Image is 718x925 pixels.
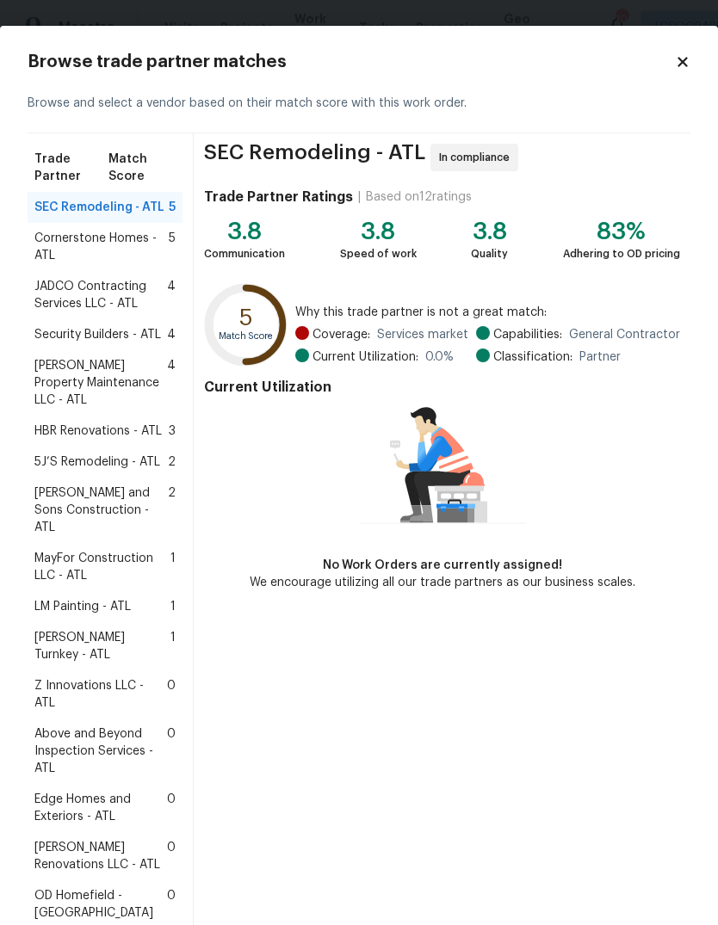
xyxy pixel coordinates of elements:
[219,331,274,341] text: Match Score
[425,348,454,366] span: 0.0 %
[34,278,167,312] span: JADCO Contracting Services LLC - ATL
[167,278,176,312] span: 4
[493,348,573,366] span: Classification:
[204,245,285,262] div: Communication
[34,199,164,216] span: SEC Remodeling - ATL
[167,839,176,873] span: 0
[28,74,690,133] div: Browse and select a vendor based on their match score with this work order.
[313,348,418,366] span: Current Utilization:
[471,223,508,240] div: 3.8
[34,453,160,471] span: 5J’S Remodeling - ATL
[28,53,675,71] h2: Browse trade partner matches
[169,230,176,264] span: 5
[204,379,680,396] h4: Current Utilization
[34,629,170,663] span: [PERSON_NAME] Turnkey - ATL
[563,223,680,240] div: 83%
[563,245,680,262] div: Adhering to OD pricing
[34,598,131,615] span: LM Painting - ATL
[34,326,161,343] span: Security Builders - ATL
[170,629,176,663] span: 1
[168,453,176,471] span: 2
[34,357,167,409] span: [PERSON_NAME] Property Maintenance LLC - ATL
[295,304,680,321] span: Why this trade partner is not a great match:
[167,677,176,712] span: 0
[377,326,468,343] span: Services market
[169,422,176,440] span: 3
[34,230,169,264] span: Cornerstone Homes - ATL
[204,223,285,240] div: 3.8
[34,839,167,873] span: [PERSON_NAME] Renovations LLC - ATL
[34,725,167,777] span: Above and Beyond Inspection Services - ATL
[439,149,517,166] span: In compliance
[366,188,472,206] div: Based on 12 ratings
[167,725,176,777] span: 0
[34,550,170,584] span: MayFor Construction LLC - ATL
[493,326,562,343] span: Capabilities:
[170,550,176,584] span: 1
[471,245,508,262] div: Quality
[569,326,680,343] span: General Contractor
[108,151,176,185] span: Match Score
[340,223,417,240] div: 3.8
[579,348,621,366] span: Partner
[353,188,366,206] div: |
[168,484,176,536] span: 2
[167,887,176,922] span: 0
[169,199,176,216] span: 5
[167,326,176,343] span: 4
[313,326,370,343] span: Coverage:
[204,144,425,171] span: SEC Remodeling - ATL
[34,887,167,922] span: OD Homefield - [GEOGRAPHIC_DATA]
[167,791,176,825] span: 0
[34,151,108,185] span: Trade Partner
[250,557,635,574] div: No Work Orders are currently assigned!
[34,791,167,825] span: Edge Homes and Exteriors - ATL
[170,598,176,615] span: 1
[340,245,417,262] div: Speed of work
[239,306,253,330] text: 5
[167,357,176,409] span: 4
[250,574,635,591] div: We encourage utilizing all our trade partners as our business scales.
[34,484,168,536] span: [PERSON_NAME] and Sons Construction - ATL
[204,188,353,206] h4: Trade Partner Ratings
[34,422,162,440] span: HBR Renovations - ATL
[34,677,167,712] span: Z Innovations LLC - ATL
